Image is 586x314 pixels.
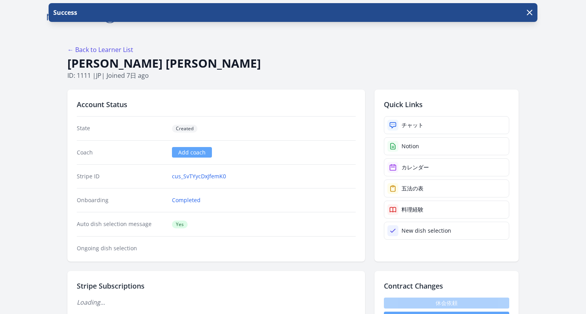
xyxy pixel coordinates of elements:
span: jp [96,71,101,80]
h2: Quick Links [384,99,509,110]
dt: Stripe ID [77,172,166,180]
h2: Account Status [77,99,356,110]
dt: Auto dish selection message [77,220,166,228]
a: 五法の表 [384,179,509,197]
p: Loading... [77,298,356,307]
a: Completed [172,196,201,204]
div: カレンダー [402,163,429,171]
dt: Coach [77,149,166,156]
h1: [PERSON_NAME] [PERSON_NAME] [67,56,519,71]
span: Created [172,125,197,133]
p: ID: 1111 | | Joined 7日 ago [67,71,519,80]
a: チャット [384,116,509,134]
a: ← Back to Learner List [67,45,133,54]
a: カレンダー [384,158,509,176]
span: Yes [172,221,188,228]
dt: Onboarding [77,196,166,204]
dt: State [77,124,166,133]
dt: Ongoing dish selection [77,244,166,252]
p: Success [52,8,77,17]
span: 休会依頼 [384,298,509,309]
div: New dish selection [402,227,451,235]
a: 料理経験 [384,201,509,219]
a: cus_SvTYycDxJfemK0 [172,172,226,180]
div: チャット [402,121,423,129]
h2: Contract Changes [384,280,509,291]
div: 料理経験 [402,206,423,214]
a: Notion [384,137,509,155]
h2: Stripe Subscriptions [77,280,356,291]
a: Add coach [172,147,212,158]
div: 五法の表 [402,185,423,192]
a: New dish selection [384,222,509,240]
div: Notion [402,142,419,150]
